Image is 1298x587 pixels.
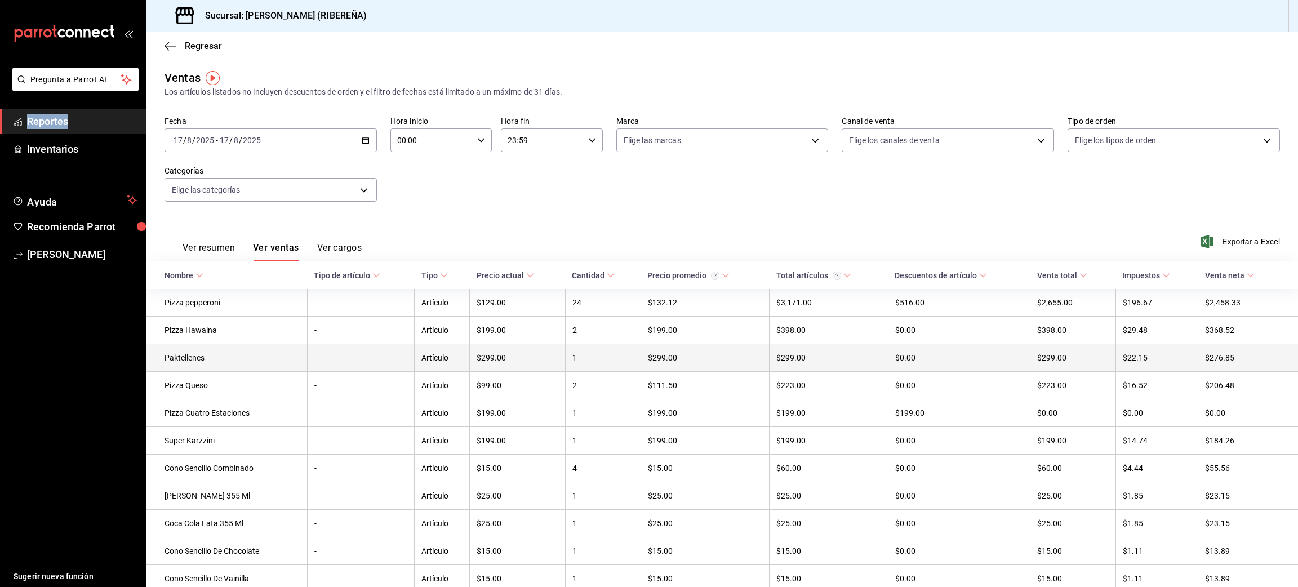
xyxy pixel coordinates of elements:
[415,399,470,427] td: Artículo
[1198,455,1298,482] td: $55.56
[1198,510,1298,537] td: $23.15
[317,242,362,261] button: Ver cargos
[565,427,641,455] td: 1
[146,344,307,372] td: Paktellenes
[307,289,415,317] td: -
[888,317,1030,344] td: $0.00
[27,193,122,207] span: Ayuda
[1037,271,1087,280] span: Venta total
[770,455,888,482] td: $60.00
[1030,427,1116,455] td: $199.00
[1198,372,1298,399] td: $206.48
[1198,537,1298,565] td: $13.89
[27,247,137,262] span: [PERSON_NAME]
[1030,399,1116,427] td: $0.00
[470,537,565,565] td: $15.00
[165,167,377,175] label: Categorías
[146,399,307,427] td: Pizza Cuatro Estaciones
[1198,482,1298,510] td: $23.15
[565,344,641,372] td: 1
[572,271,615,280] span: Cantidad
[647,271,719,280] div: Precio promedio
[415,537,470,565] td: Artículo
[565,289,641,317] td: 24
[1205,271,1244,280] div: Venta neta
[415,344,470,372] td: Artículo
[711,272,719,280] svg: Precio promedio = Total artículos / cantidad
[165,271,203,280] span: Nombre
[888,427,1030,455] td: $0.00
[1030,344,1116,372] td: $299.00
[146,537,307,565] td: Cono Sencillo De Chocolate
[183,242,235,261] button: Ver resumen
[165,117,377,125] label: Fecha
[470,399,565,427] td: $199.00
[470,482,565,510] td: $25.00
[1115,537,1198,565] td: $1.11
[1198,399,1298,427] td: $0.00
[477,271,534,280] span: Precio actual
[196,9,367,23] h3: Sucursal: [PERSON_NAME] (RIBEREÑA)
[470,344,565,372] td: $299.00
[1115,510,1198,537] td: $1.85
[183,242,362,261] div: navigation tabs
[565,482,641,510] td: 1
[641,427,769,455] td: $199.00
[470,510,565,537] td: $25.00
[1115,344,1198,372] td: $22.15
[146,510,307,537] td: Coca Cola Lata 355 Ml
[165,41,222,51] button: Regresar
[1030,372,1116,399] td: $223.00
[1030,455,1116,482] td: $60.00
[192,136,195,145] span: /
[770,344,888,372] td: $299.00
[216,136,218,145] span: -
[770,289,888,317] td: $3,171.00
[1115,289,1198,317] td: $196.67
[415,289,470,317] td: Artículo
[470,317,565,344] td: $199.00
[1198,344,1298,372] td: $276.85
[415,317,470,344] td: Artículo
[470,427,565,455] td: $199.00
[314,271,370,280] div: Tipo de artículo
[833,272,841,280] svg: El total artículos considera cambios de precios en los artículos así como costos adicionales por ...
[14,571,137,582] span: Sugerir nueva función
[8,82,139,94] a: Pregunta a Parrot AI
[415,372,470,399] td: Artículo
[239,136,242,145] span: /
[1203,235,1280,248] button: Exportar a Excel
[641,455,769,482] td: $15.00
[1030,317,1116,344] td: $398.00
[307,510,415,537] td: -
[27,219,137,234] span: Recomienda Parrot
[124,29,133,38] button: open_drawer_menu
[307,482,415,510] td: -
[770,427,888,455] td: $199.00
[146,455,307,482] td: Cono Sencillo Combinado
[421,271,448,280] span: Tipo
[30,74,121,86] span: Pregunta a Parrot AI
[229,136,233,145] span: /
[888,372,1030,399] td: $0.00
[470,289,565,317] td: $129.00
[624,135,681,146] span: Elige las marcas
[307,427,415,455] td: -
[1030,510,1116,537] td: $25.00
[770,510,888,537] td: $25.00
[842,117,1054,125] label: Canal de venta
[895,271,987,280] span: Descuentos de artículo
[186,136,192,145] input: --
[146,372,307,399] td: Pizza Queso
[1115,455,1198,482] td: $4.44
[641,482,769,510] td: $25.00
[307,344,415,372] td: -
[641,537,769,565] td: $15.00
[477,271,524,280] div: Precio actual
[770,537,888,565] td: $15.00
[314,271,380,280] span: Tipo de artículo
[641,510,769,537] td: $25.00
[1115,482,1198,510] td: $1.85
[770,372,888,399] td: $223.00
